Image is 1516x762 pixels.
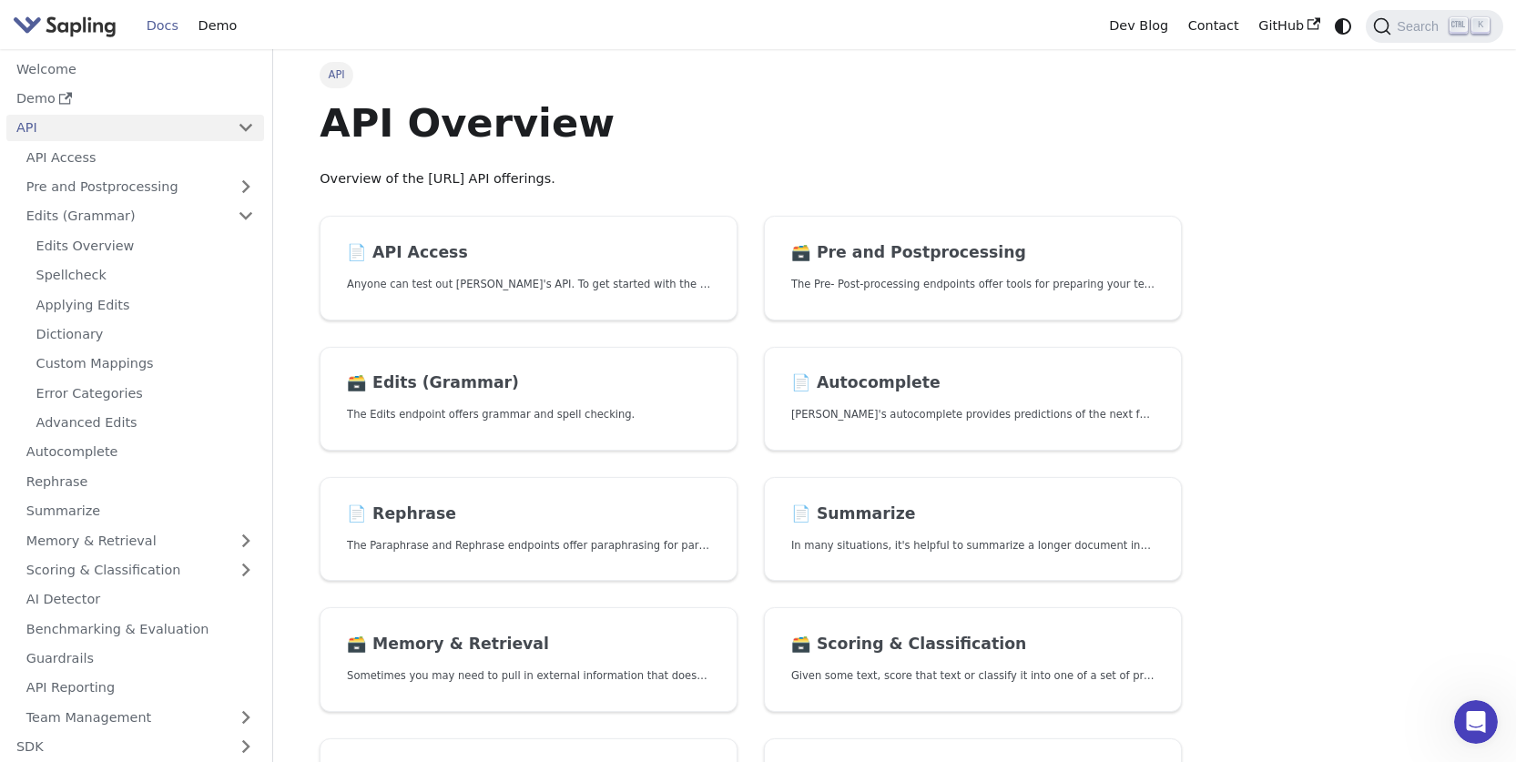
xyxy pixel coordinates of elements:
[6,115,228,141] a: API
[791,373,1155,393] h2: Autocomplete
[6,86,264,112] a: Demo
[16,675,264,701] a: API Reporting
[6,56,264,82] a: Welcome
[320,477,738,582] a: 📄️ RephraseThe Paraphrase and Rephrase endpoints offer paraphrasing for particular styles.
[347,373,710,393] h2: Edits (Grammar)
[1178,12,1249,40] a: Contact
[26,380,264,406] a: Error Categories
[791,504,1155,524] h2: Summarize
[137,12,188,40] a: Docs
[347,667,710,685] p: Sometimes you may need to pull in external information that doesn't fit in the context size of an...
[26,410,264,436] a: Advanced Edits
[764,347,1182,452] a: 📄️ Autocomplete[PERSON_NAME]'s autocomplete provides predictions of the next few characters or words
[791,243,1155,263] h2: Pre and Postprocessing
[320,347,738,452] a: 🗃️ Edits (Grammar)The Edits endpoint offers grammar and spell checking.
[1366,10,1502,43] button: Search (Ctrl+K)
[347,504,710,524] h2: Rephrase
[26,262,264,289] a: Spellcheck
[347,537,710,554] p: The Paraphrase and Rephrase endpoints offer paraphrasing for particular styles.
[1330,13,1357,39] button: Switch between dark and light mode (currently system mode)
[16,498,264,524] a: Summarize
[1099,12,1177,40] a: Dev Blog
[16,645,264,672] a: Guardrails
[791,635,1155,655] h2: Scoring & Classification
[764,216,1182,320] a: 🗃️ Pre and PostprocessingThe Pre- Post-processing endpoints offer tools for preparing your text d...
[791,537,1155,554] p: In many situations, it's helpful to summarize a longer document into a shorter, more easily diges...
[13,13,123,39] a: Sapling.ai
[16,557,264,584] a: Scoring & Classification
[347,243,710,263] h2: API Access
[791,667,1155,685] p: Given some text, score that text or classify it into one of a set of pre-specified categories.
[16,203,264,229] a: Edits (Grammar)
[16,144,264,170] a: API Access
[13,13,117,39] img: Sapling.ai
[347,635,710,655] h2: Memory & Retrieval
[320,98,1182,147] h1: API Overview
[16,615,264,642] a: Benchmarking & Evaluation
[16,468,264,494] a: Rephrase
[1391,19,1450,34] span: Search
[1248,12,1329,40] a: GitHub
[320,607,738,712] a: 🗃️ Memory & RetrievalSometimes you may need to pull in external information that doesn't fit in t...
[16,174,264,200] a: Pre and Postprocessing
[26,351,264,377] a: Custom Mappings
[228,115,264,141] button: Collapse sidebar category 'API'
[16,527,264,554] a: Memory & Retrieval
[320,62,353,87] span: API
[1471,17,1490,34] kbd: K
[320,62,1182,87] nav: Breadcrumbs
[764,607,1182,712] a: 🗃️ Scoring & ClassificationGiven some text, score that text or classify it into one of a set of p...
[347,276,710,293] p: Anyone can test out Sapling's API. To get started with the API, simply:
[188,12,247,40] a: Demo
[26,232,264,259] a: Edits Overview
[320,216,738,320] a: 📄️ API AccessAnyone can test out [PERSON_NAME]'s API. To get started with the API, simply:
[26,291,264,318] a: Applying Edits
[16,586,264,613] a: AI Detector
[6,734,228,760] a: SDK
[26,321,264,348] a: Dictionary
[228,734,264,760] button: Expand sidebar category 'SDK'
[16,439,264,465] a: Autocomplete
[791,406,1155,423] p: Sapling's autocomplete provides predictions of the next few characters or words
[1454,700,1498,744] iframe: Intercom live chat
[320,168,1182,190] p: Overview of the [URL] API offerings.
[764,477,1182,582] a: 📄️ SummarizeIn many situations, it's helpful to summarize a longer document into a shorter, more ...
[791,276,1155,293] p: The Pre- Post-processing endpoints offer tools for preparing your text data for ingestation as we...
[347,406,710,423] p: The Edits endpoint offers grammar and spell checking.
[16,704,264,730] a: Team Management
